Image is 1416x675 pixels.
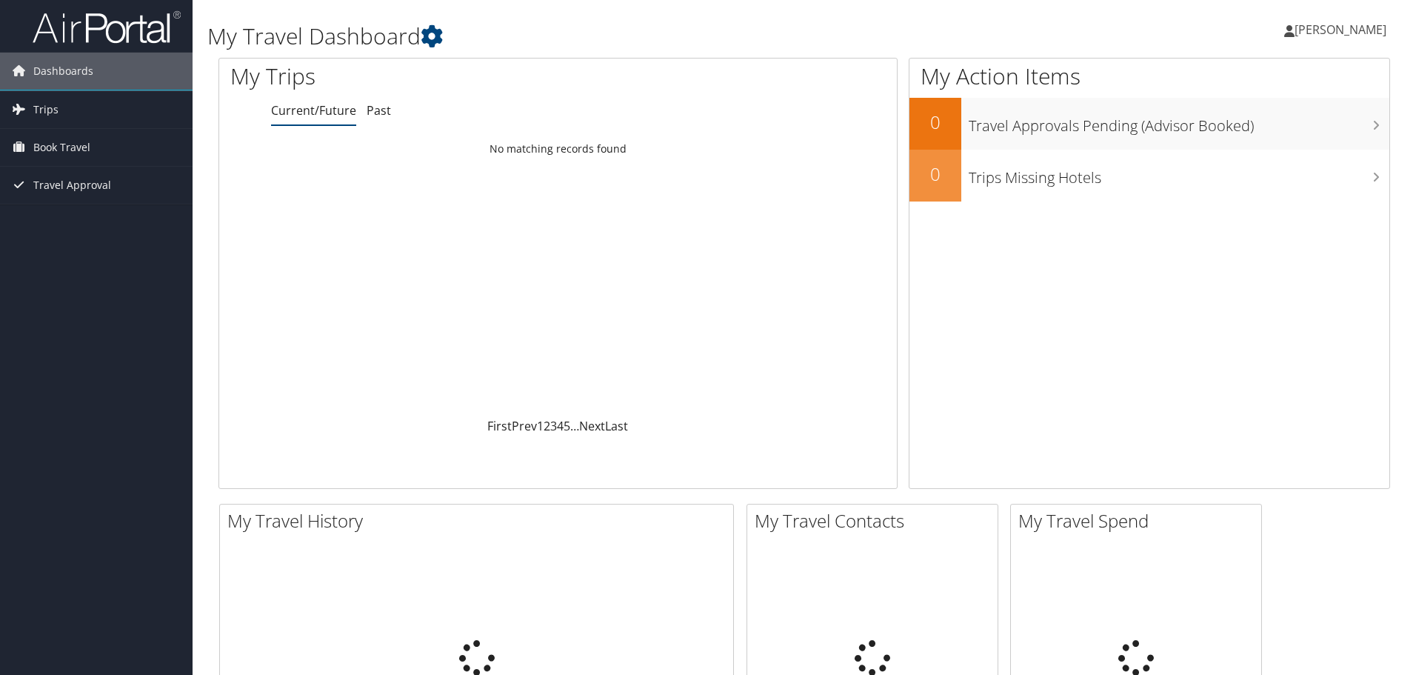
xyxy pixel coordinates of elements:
img: airportal-logo.png [33,10,181,44]
a: [PERSON_NAME] [1284,7,1401,52]
a: Current/Future [271,102,356,119]
span: … [570,418,579,434]
td: No matching records found [219,136,897,162]
h2: My Travel History [227,508,733,533]
a: 2 [544,418,550,434]
h2: My Travel Spend [1018,508,1261,533]
h1: My Trips [230,61,604,92]
h3: Travel Approvals Pending (Advisor Booked) [969,108,1389,136]
a: 1 [537,418,544,434]
a: Next [579,418,605,434]
a: Past [367,102,391,119]
a: 4 [557,418,564,434]
h2: 0 [909,162,961,187]
a: 0Trips Missing Hotels [909,150,1389,202]
h2: My Travel Contacts [755,508,998,533]
span: Trips [33,91,59,128]
h1: My Travel Dashboard [207,21,1003,52]
span: Dashboards [33,53,93,90]
a: First [487,418,512,434]
a: 5 [564,418,570,434]
h3: Trips Missing Hotels [969,160,1389,188]
h2: 0 [909,110,961,135]
span: [PERSON_NAME] [1295,21,1386,38]
span: Book Travel [33,129,90,166]
a: Prev [512,418,537,434]
a: 0Travel Approvals Pending (Advisor Booked) [909,98,1389,150]
a: 3 [550,418,557,434]
span: Travel Approval [33,167,111,204]
h1: My Action Items [909,61,1389,92]
a: Last [605,418,628,434]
